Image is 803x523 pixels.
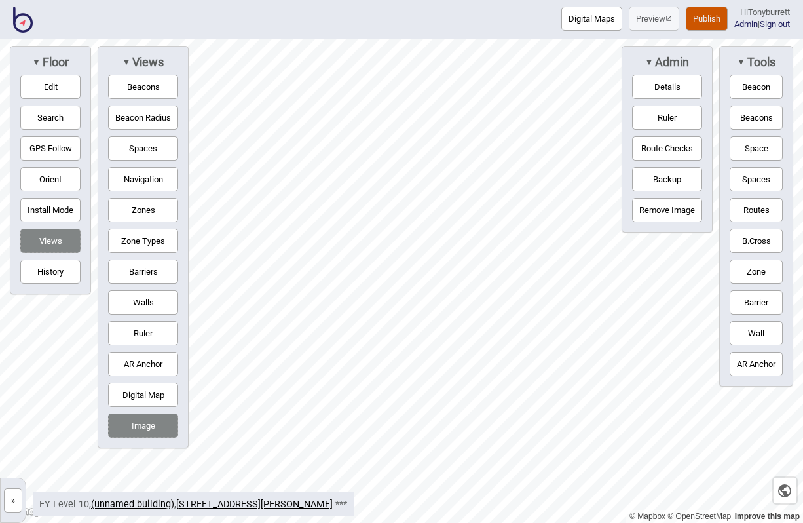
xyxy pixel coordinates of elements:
button: Beacon Radius [108,106,178,130]
button: Zone Types [108,229,178,253]
button: Zone [730,260,783,284]
button: History [20,260,81,284]
button: Navigation [108,167,178,191]
a: Mapbox logo [4,504,62,519]
a: OpenStreetMap [667,512,731,521]
button: Backup [632,167,702,191]
button: Routes [730,198,783,222]
span: | [734,19,760,29]
button: Views [20,229,81,253]
button: Beacons [730,106,783,130]
a: [STREET_ADDRESS][PERSON_NAME] [176,499,333,510]
a: Admin [734,19,758,29]
button: Beacon [730,75,783,99]
button: Beacons [108,75,178,99]
button: Spaces [108,136,178,161]
a: Map feedback [735,512,800,521]
span: Admin [653,55,689,69]
button: Wall [730,321,783,345]
button: Preview [629,7,679,31]
a: » [1,492,26,506]
button: Search [20,106,81,130]
span: Views [130,55,164,69]
button: Publish [686,7,728,31]
button: B.Cross [730,229,783,253]
span: ▼ [645,57,653,67]
span: Floor [41,55,69,69]
button: Route Checks [632,136,702,161]
img: preview [665,15,672,22]
button: Details [632,75,702,99]
button: Zones [108,198,178,222]
span: ▼ [32,57,40,67]
span: ▼ [737,57,745,67]
button: Digital Map [108,383,178,407]
button: » [4,488,22,513]
button: Digital Maps [561,7,622,31]
button: Ruler [108,321,178,345]
span: Tools [745,55,775,69]
button: Space [730,136,783,161]
a: Mapbox [629,512,665,521]
button: Edit [20,75,81,99]
button: AR Anchor [108,352,178,376]
a: Previewpreview [629,7,679,31]
button: AR Anchor [730,352,783,376]
button: Image [108,414,178,438]
button: Barriers [108,260,178,284]
a: (unnamed building) [91,499,174,510]
button: GPS Follow [20,136,81,161]
span: , [91,499,176,510]
div: Hi Tonyburrett [734,7,790,18]
button: Orient [20,167,81,191]
button: Spaces [730,167,783,191]
button: Remove Image [632,198,702,222]
button: Ruler [632,106,702,130]
img: BindiMaps CMS [13,7,33,33]
button: Walls [108,290,178,315]
button: Barrier [730,290,783,315]
span: ▼ [122,57,130,67]
button: Install Mode [20,198,81,222]
button: Sign out [760,19,790,29]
